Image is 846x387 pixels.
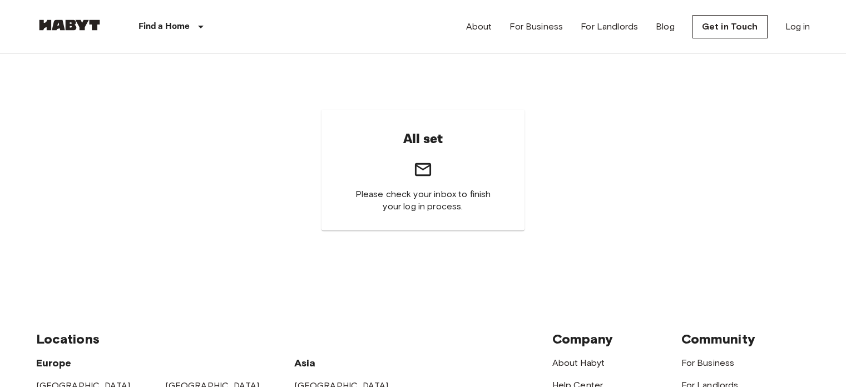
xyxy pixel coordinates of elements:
[36,331,100,347] span: Locations
[785,20,810,33] a: Log in
[656,20,675,33] a: Blog
[138,20,190,33] p: Find a Home
[403,128,443,151] h6: All set
[581,20,638,33] a: For Landlords
[348,188,498,213] span: Please check your inbox to finish your log in process.
[36,357,72,369] span: Europe
[509,20,563,33] a: For Business
[36,19,103,31] img: Habyt
[692,15,768,38] a: Get in Touch
[681,357,735,368] a: For Business
[552,331,614,347] span: Company
[294,357,316,369] span: Asia
[681,331,755,347] span: Community
[466,20,492,33] a: About
[552,357,605,368] a: About Habyt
